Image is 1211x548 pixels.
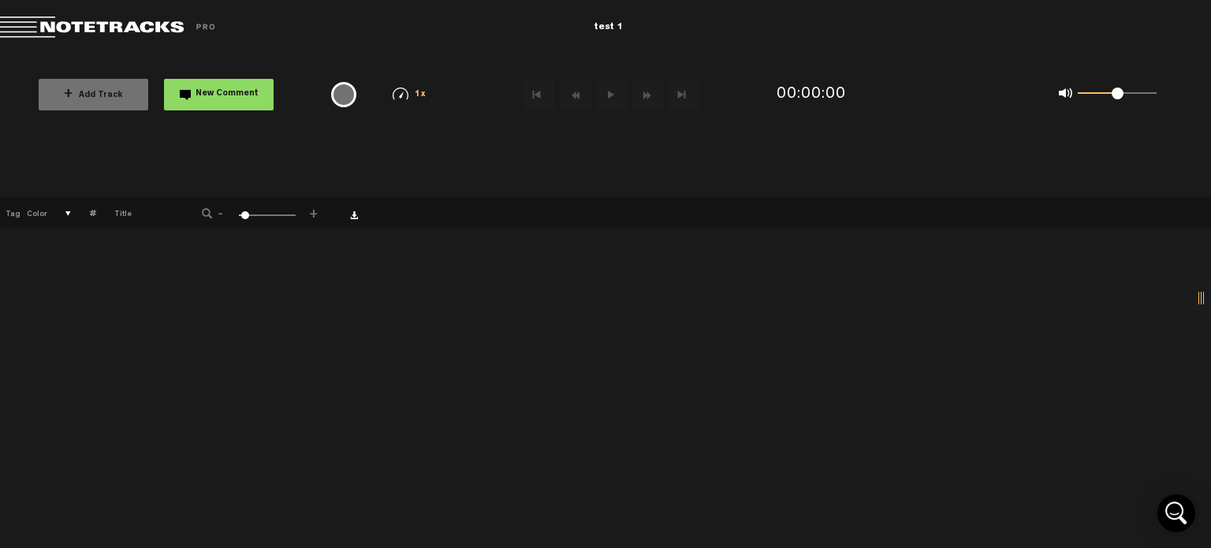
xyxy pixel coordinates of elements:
button: Rewind [560,79,591,110]
button: Go to beginning [524,79,555,110]
th: # [72,197,96,229]
th: Title [96,197,181,229]
div: 00:00:00 [777,84,846,106]
span: Add Track [64,91,123,100]
a: Download comments [350,211,358,219]
button: Go to end [669,79,700,110]
img: speedometer.svg [393,88,408,100]
button: New Comment [164,79,274,110]
span: - [214,207,227,216]
span: 1x [415,91,426,99]
div: {{ tooltip_message }} [331,82,356,107]
span: + [307,207,320,216]
th: Color [24,197,47,229]
span: New Comment [196,90,259,99]
div: Open Intercom Messenger [1157,494,1195,532]
span: + [64,88,73,101]
div: 1x [379,88,439,101]
button: +Add Track [39,79,148,110]
button: Fast Forward [632,79,664,110]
